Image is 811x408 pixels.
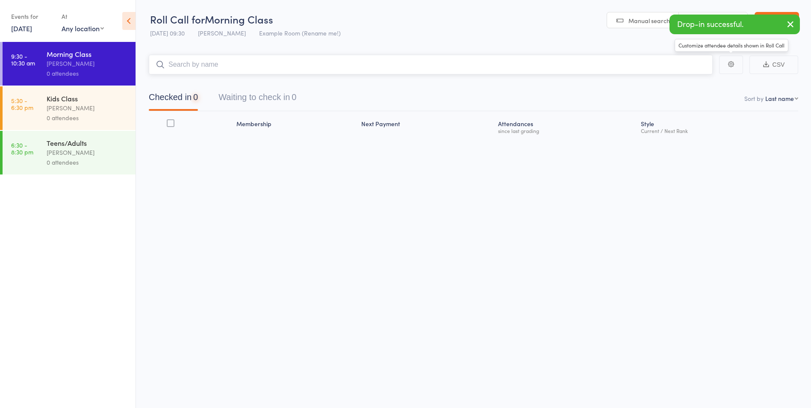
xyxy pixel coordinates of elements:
div: 0 [193,92,198,102]
input: Search by name [149,55,713,74]
button: CSV [749,56,798,74]
label: Sort by [744,94,764,103]
div: Current / Next Rank [641,128,795,133]
div: Style [637,115,798,138]
a: [DATE] [11,24,32,33]
div: [PERSON_NAME] [47,103,128,113]
div: Any location [62,24,104,33]
span: [PERSON_NAME] [198,29,246,37]
time: 5:30 - 6:30 pm [11,97,33,111]
div: 0 attendees [47,68,128,78]
div: Teens/Adults [47,138,128,148]
span: [DATE] 09:30 [150,29,185,37]
span: Example Room (Rename me!) [259,29,341,37]
a: 9:30 -10:30 amMorning Class[PERSON_NAME]0 attendees [3,42,136,86]
span: Manual search [628,16,670,25]
div: since last grading [498,128,634,133]
div: Kids Class [47,94,128,103]
div: 0 attendees [47,113,128,123]
a: 5:30 -6:30 pmKids Class[PERSON_NAME]0 attendees [3,86,136,130]
div: 0 attendees [47,157,128,167]
div: Atten­dances [495,115,637,138]
div: Customize attendee details shown in Roll Call [675,39,788,52]
div: [PERSON_NAME] [47,148,128,157]
div: Next Payment [358,115,494,138]
button: Waiting to check in0 [218,88,296,111]
a: Exit roll call [755,12,799,29]
div: Last name [765,94,794,103]
div: At [62,9,104,24]
div: Events for [11,9,53,24]
span: Roll Call for [150,12,205,26]
div: [PERSON_NAME] [47,59,128,68]
button: Checked in0 [149,88,198,111]
time: 9:30 - 10:30 am [11,53,35,66]
span: Morning Class [205,12,273,26]
time: 6:30 - 8:30 pm [11,142,33,155]
div: 0 [292,92,296,102]
a: 6:30 -8:30 pmTeens/Adults[PERSON_NAME]0 attendees [3,131,136,174]
div: Drop-in successful. [669,15,800,34]
div: Morning Class [47,49,128,59]
div: Membership [233,115,358,138]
